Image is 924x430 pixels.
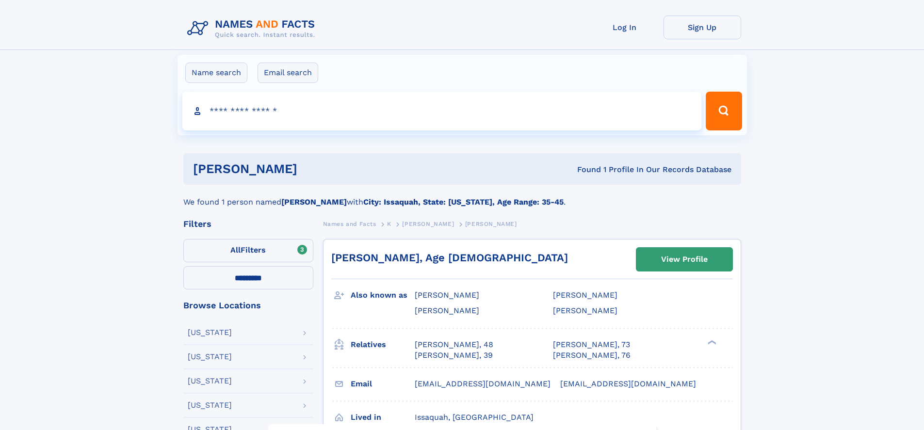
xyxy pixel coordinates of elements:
div: Found 1 Profile In Our Records Database [437,164,731,175]
div: View Profile [661,248,708,271]
h3: Lived in [351,409,415,426]
span: [PERSON_NAME] [553,290,617,300]
div: [US_STATE] [188,329,232,336]
label: Name search [185,63,247,83]
a: View Profile [636,248,732,271]
b: City: Issaquah, State: [US_STATE], Age Range: 35-45 [363,197,564,207]
a: Names and Facts [323,218,376,230]
span: [PERSON_NAME] [465,221,517,227]
h3: Email [351,376,415,392]
a: [PERSON_NAME], 39 [415,350,493,361]
h1: [PERSON_NAME] [193,163,438,175]
div: We found 1 person named with . [183,185,741,208]
img: Logo Names and Facts [183,16,323,42]
a: [PERSON_NAME], 73 [553,339,630,350]
b: [PERSON_NAME] [281,197,347,207]
div: Filters [183,220,313,228]
div: [US_STATE] [188,401,232,409]
span: [EMAIL_ADDRESS][DOMAIN_NAME] [415,379,551,388]
h3: Relatives [351,336,415,353]
input: search input [182,92,702,130]
span: [PERSON_NAME] [415,306,479,315]
span: [PERSON_NAME] [415,290,479,300]
span: [PERSON_NAME] [402,221,454,227]
div: [US_STATE] [188,353,232,361]
button: Search Button [706,92,742,130]
h3: Also known as [351,287,415,303]
span: K [387,221,391,227]
a: [PERSON_NAME], 76 [553,350,631,361]
label: Email search [258,63,318,83]
span: All [230,245,241,255]
div: [US_STATE] [188,377,232,385]
span: [EMAIL_ADDRESS][DOMAIN_NAME] [560,379,696,388]
div: ❯ [705,339,717,345]
a: Sign Up [664,16,741,39]
a: Log In [586,16,664,39]
a: [PERSON_NAME] [402,218,454,230]
span: Issaquah, [GEOGRAPHIC_DATA] [415,413,534,422]
a: [PERSON_NAME], Age [DEMOGRAPHIC_DATA] [331,252,568,264]
span: [PERSON_NAME] [553,306,617,315]
label: Filters [183,239,313,262]
div: Browse Locations [183,301,313,310]
a: [PERSON_NAME], 48 [415,339,493,350]
a: K [387,218,391,230]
